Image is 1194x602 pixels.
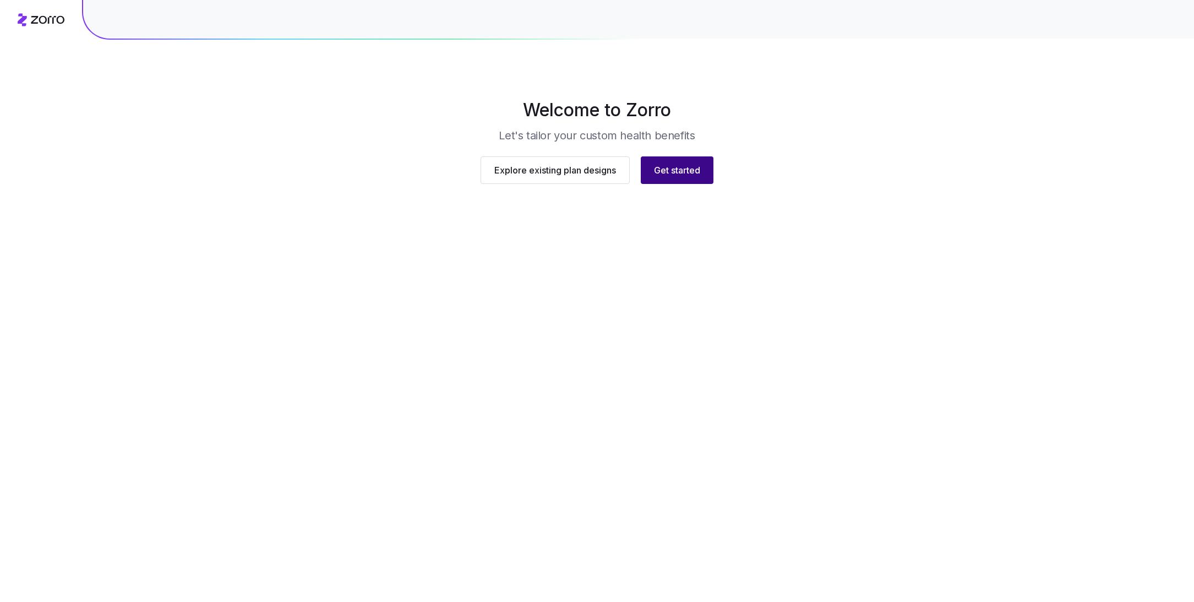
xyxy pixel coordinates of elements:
button: Get started [641,170,713,198]
img: stellaHeroImage [368,148,826,161]
span: Get started [654,177,700,191]
button: Explore existing plan designs [481,170,630,198]
h3: Let's tailor your custom health benefits [499,128,695,143]
h1: Welcome to Zorro [324,97,870,123]
span: Explore existing plan designs [494,177,616,191]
